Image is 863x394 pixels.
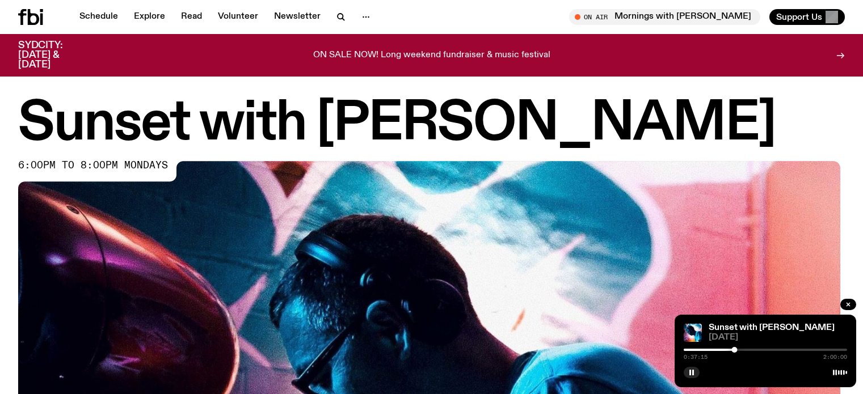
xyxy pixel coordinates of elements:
[776,12,822,22] span: Support Us
[267,9,327,25] a: Newsletter
[709,323,835,332] a: Sunset with [PERSON_NAME]
[18,161,168,170] span: 6:00pm to 8:00pm mondays
[174,9,209,25] a: Read
[18,41,91,70] h3: SYDCITY: [DATE] & [DATE]
[569,9,760,25] button: On AirMornings with [PERSON_NAME]
[313,50,550,61] p: ON SALE NOW! Long weekend fundraiser & music festival
[211,9,265,25] a: Volunteer
[769,9,845,25] button: Support Us
[127,9,172,25] a: Explore
[823,354,847,360] span: 2:00:00
[709,333,847,342] span: [DATE]
[684,324,702,342] img: Simon Caldwell stands side on, looking downwards. He has headphones on. Behind him is a brightly ...
[73,9,125,25] a: Schedule
[18,99,845,150] h1: Sunset with [PERSON_NAME]
[684,354,708,360] span: 0:37:15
